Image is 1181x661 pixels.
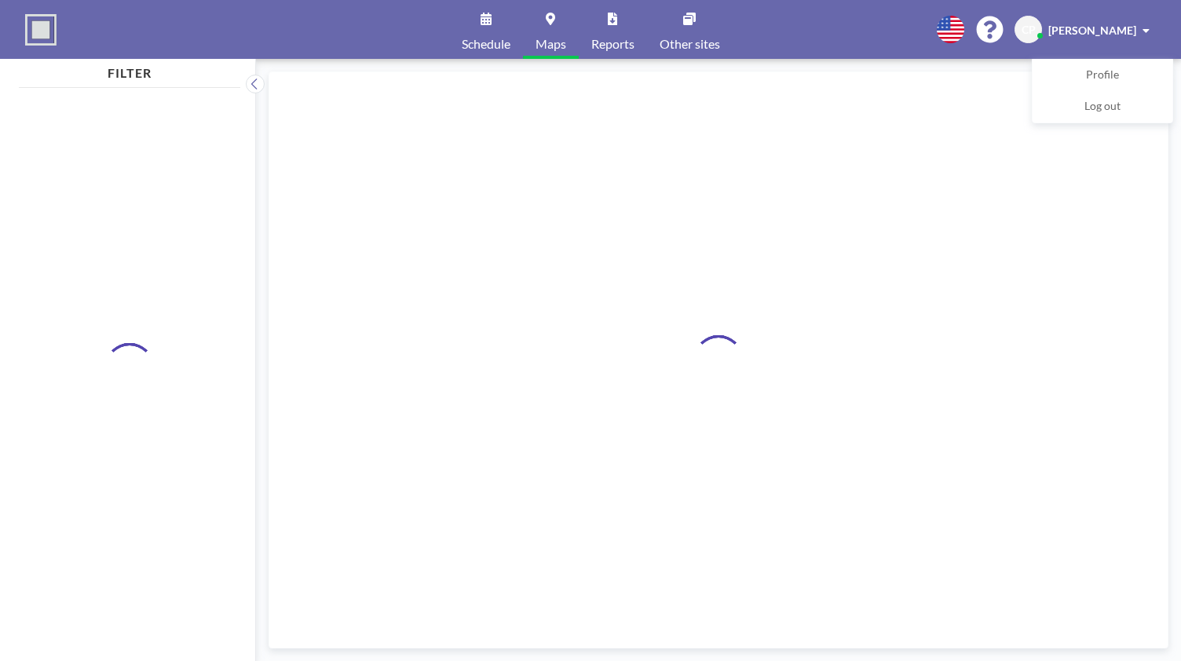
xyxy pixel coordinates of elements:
span: Profile [1086,68,1119,83]
img: organization-logo [25,14,57,46]
a: Log out [1033,91,1172,122]
span: Maps [536,38,566,50]
span: Reports [591,38,634,50]
span: [PERSON_NAME] [1048,24,1136,37]
span: Log out [1084,99,1121,115]
span: CP [1022,23,1036,37]
span: Schedule [462,38,510,50]
h4: FILTER [19,59,240,81]
a: Profile [1033,60,1172,91]
span: Other sites [660,38,720,50]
